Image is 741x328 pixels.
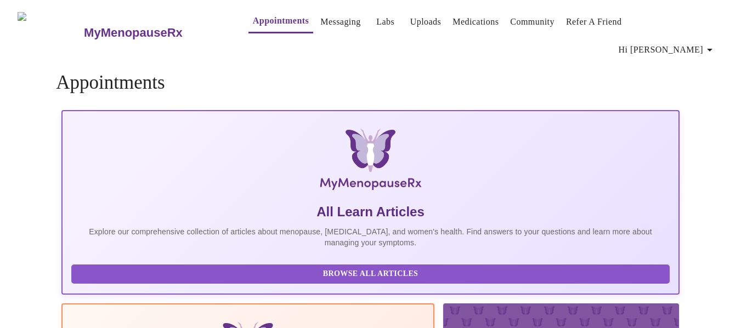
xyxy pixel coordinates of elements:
a: Appointments [253,13,309,28]
p: Explore our comprehensive collection of articles about menopause, [MEDICAL_DATA], and women's hea... [71,226,670,248]
button: Browse All Articles [71,264,670,284]
a: Medications [452,14,499,30]
button: Uploads [406,11,446,33]
span: Hi [PERSON_NAME] [619,42,716,57]
button: Community [506,11,559,33]
button: Appointments [248,10,313,33]
a: Messaging [320,14,360,30]
img: MyMenopauseRx Logo [164,129,576,194]
a: MyMenopauseRx [83,14,227,52]
img: MyMenopauseRx Logo [18,12,83,53]
button: Messaging [316,11,365,33]
a: Uploads [410,14,442,30]
button: Refer a Friend [562,11,626,33]
h4: Appointments [56,72,685,94]
button: Medications [448,11,503,33]
span: Browse All Articles [82,267,659,281]
a: Labs [376,14,394,30]
h3: MyMenopauseRx [84,26,183,40]
button: Labs [368,11,403,33]
h5: All Learn Articles [71,203,670,221]
a: Browse All Articles [71,268,672,278]
a: Refer a Friend [566,14,622,30]
a: Community [510,14,555,30]
button: Hi [PERSON_NAME] [614,39,721,61]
